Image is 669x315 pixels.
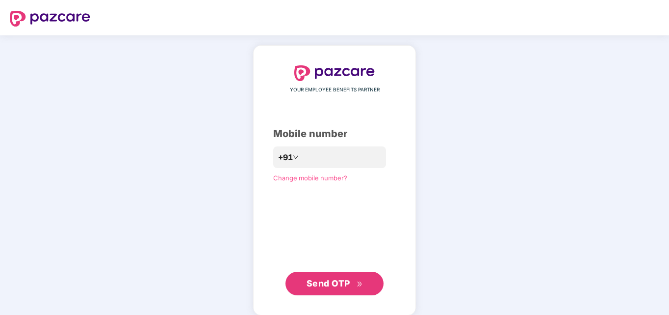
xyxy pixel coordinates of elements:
[294,65,375,81] img: logo
[10,11,90,27] img: logo
[278,151,293,164] span: +91
[307,278,350,288] span: Send OTP
[293,154,299,160] span: down
[285,272,384,295] button: Send OTPdouble-right
[290,86,380,94] span: YOUR EMPLOYEE BENEFITS PARTNER
[273,126,396,142] div: Mobile number
[273,174,347,182] a: Change mobile number?
[357,281,363,287] span: double-right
